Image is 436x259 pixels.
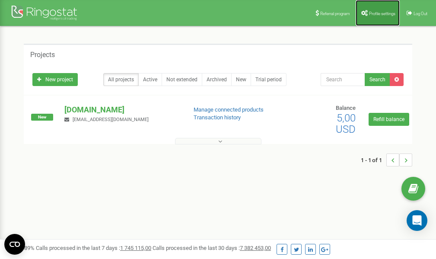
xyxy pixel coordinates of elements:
[153,245,271,251] span: Calls processed in the last 30 days :
[361,153,386,166] span: 1 - 1 of 1
[73,117,149,122] span: [EMAIL_ADDRESS][DOMAIN_NAME]
[407,210,427,231] div: Open Intercom Messenger
[31,114,53,121] span: New
[103,73,139,86] a: All projects
[231,73,251,86] a: New
[321,73,365,86] input: Search
[365,73,390,86] button: Search
[138,73,162,86] a: Active
[361,145,412,175] nav: ...
[162,73,202,86] a: Not extended
[320,11,350,16] span: Referral program
[32,73,78,86] a: New project
[120,245,151,251] u: 1 745 115,00
[336,105,356,111] span: Balance
[336,112,356,135] span: 5,00 USD
[194,114,241,121] a: Transaction history
[414,11,427,16] span: Log Out
[64,104,179,115] p: [DOMAIN_NAME]
[369,11,395,16] span: Profile settings
[369,113,409,126] a: Refill balance
[251,73,286,86] a: Trial period
[4,234,25,255] button: Open CMP widget
[202,73,232,86] a: Archived
[36,245,151,251] span: Calls processed in the last 7 days :
[194,106,264,113] a: Manage connected products
[240,245,271,251] u: 7 382 453,00
[30,51,55,59] h5: Projects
